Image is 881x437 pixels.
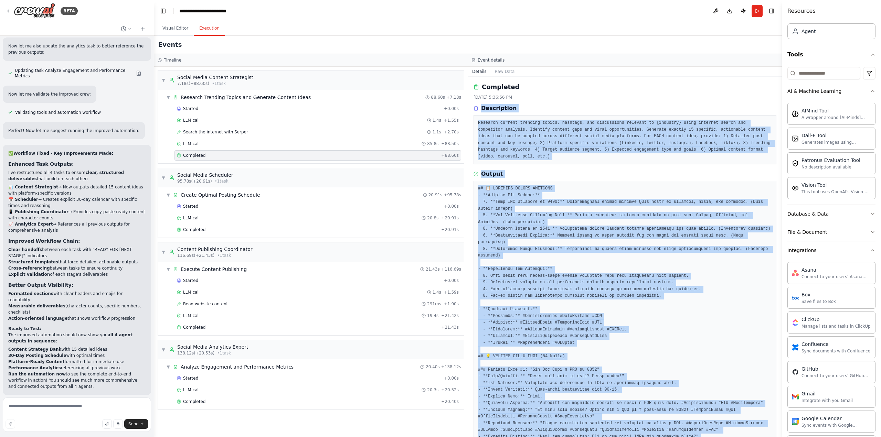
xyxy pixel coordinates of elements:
img: VisionTool [792,185,799,192]
strong: Workflow Fixed - Key Improvements Made: [13,151,113,156]
li: with optimal times [8,352,146,359]
li: of each stage's deliverables [8,271,146,277]
strong: Measurable deliverables [8,304,65,308]
div: Save files to Box [802,299,836,304]
span: LLM call [183,387,200,393]
button: Raw Data [491,67,519,76]
span: ▼ [161,77,166,83]
p: Now let me also update the analytics task to better reference the previous outputs: [8,43,146,55]
span: Updating task Analyze Engagement and Performance Metrics [15,68,130,79]
button: Integrations [787,241,875,259]
span: 88.60s [431,95,445,100]
span: + 95.78s [444,192,461,198]
div: Sync documents with Confluence [802,348,870,354]
span: ▼ [161,175,166,181]
span: + 0.00s [444,278,459,283]
strong: Formatted sections [8,291,53,296]
button: Tools [787,45,875,64]
span: 116.69s (+21.43s) [177,253,214,258]
span: Execute Content Publishing [181,266,247,273]
button: Execution [194,21,225,36]
span: Search the internet with Serper [183,129,248,135]
span: Send [128,421,139,427]
span: + 7.18s [446,95,461,100]
button: AI & Machine Learning [787,82,875,100]
div: File & Document [787,229,827,236]
div: [DATE] 5:36:56 PM [474,95,776,100]
span: 20.40s [426,364,440,370]
span: + 1.90s [444,301,459,307]
span: ▼ [166,266,170,272]
div: A wrapper around [AI-Minds]([URL][DOMAIN_NAME]). Useful for when you need answers to questions fr... [802,115,871,120]
li: → Creates explicit 30-day calendar with specific times and reasoning [8,196,146,209]
div: Database & Data [787,210,829,217]
span: + 88.50s [441,141,459,146]
span: LLM call [183,313,200,318]
div: Social Media Content Strategist [177,74,253,81]
span: 291ms [427,301,441,307]
div: Connect to your users’ Asana accounts [802,274,871,280]
span: 1.4s [433,289,441,295]
span: + 20.91s [441,227,459,232]
div: Patronus Evaluation Tool [802,157,860,164]
nav: breadcrumb [179,8,245,14]
span: Started [183,106,198,111]
span: + 1.55s [444,118,459,123]
span: • 1 task [217,253,231,258]
span: Create Optimal Posting Schedule [181,192,260,198]
p: The improved automation should now show you : [8,332,146,344]
span: ▼ [166,364,170,370]
span: + 116.69s [441,266,461,272]
div: Gmail [802,390,853,397]
strong: Cross-referencing [8,266,50,271]
span: + 21.43s [441,325,459,330]
div: ClickUp [802,316,871,323]
li: between tasks to ensure continuity [8,265,146,271]
img: ClickUp [792,319,799,326]
li: with clear headers and emojis for readability [8,291,146,303]
strong: Ready to Test: [8,326,42,331]
div: GitHub [802,365,871,372]
div: Agent [802,28,816,35]
strong: Improved Workflow Chain: [8,238,80,244]
li: between each task with "READY FOR [NEXT STAGE]" indicators [8,247,146,259]
li: → Now outputs detailed 15 content ideas with platform-specific versions [8,184,146,196]
div: This tool uses OpenAI's Vision API to describe the contents of an image. [802,189,871,195]
div: No description available [802,164,860,170]
h3: Description [481,104,517,112]
div: AI & Machine Learning [787,88,841,95]
strong: 📅 Scheduler [8,197,38,202]
span: ▼ [166,192,170,198]
span: + 20.40s [441,399,459,404]
span: 138.12s (+20.53s) [177,350,214,356]
strong: 30-Day Posting Schedule [8,353,66,358]
strong: 📊 Content Strategist [8,185,58,189]
li: referencing all previous work [8,365,146,371]
span: Read website content [183,301,228,307]
div: Social Media Analytics Expert [177,343,248,350]
button: Upload files [102,419,112,429]
div: Sync events with Google Calendar [802,423,871,428]
p: I've restructured all 4 tasks to ensure that build on each other: [8,170,146,182]
div: AIMind Tool [802,107,871,114]
button: Improve this prompt [6,419,15,429]
strong: Better Output Visibility: [8,282,73,288]
img: Asana [792,270,799,276]
span: Completed [183,153,205,158]
button: Database & Data [787,205,875,223]
span: 20.8s [427,215,438,221]
strong: all 4 agent outputs in sequence [8,332,132,343]
strong: Action-oriented language [8,316,67,321]
h2: Completed [482,82,519,92]
button: File & Document [787,223,875,241]
span: Completed [183,325,205,330]
span: + 20.91s [441,215,459,221]
p: to see the complete end-to-end workflow in action! You should see much more comprehensive and con... [8,371,146,390]
div: Content Publishing Coordinator [177,246,253,253]
span: ▼ [166,95,170,100]
div: Generates images using OpenAI's Dall-E model. [802,140,871,145]
strong: Structured templates [8,260,58,264]
img: Box [792,294,799,301]
span: • 1 task [217,350,231,356]
button: Send [124,419,148,429]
